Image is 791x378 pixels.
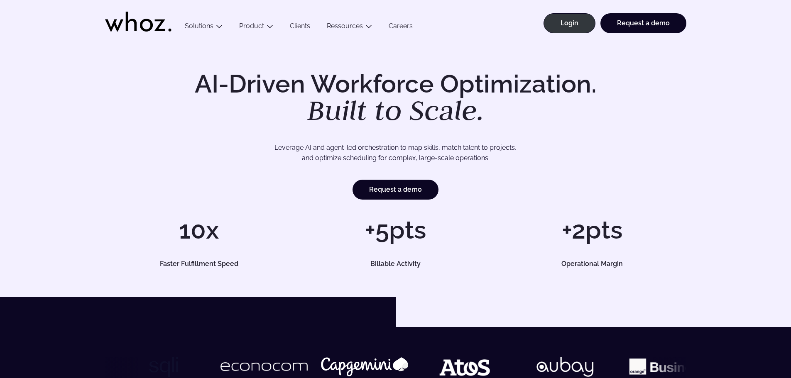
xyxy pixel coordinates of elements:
h1: AI-Driven Workforce Optimization. [183,71,608,124]
h5: Billable Activity [311,261,480,267]
h1: 10x [105,217,293,242]
h5: Operational Margin [507,261,677,267]
button: Ressources [318,22,380,33]
h1: +2pts [498,217,686,242]
h1: +5pts [301,217,490,242]
a: Product [239,22,264,30]
a: Ressources [327,22,363,30]
button: Product [231,22,282,33]
a: Clients [282,22,318,33]
p: Leverage AI and agent-led orchestration to map skills, match talent to projects, and optimize sch... [134,142,657,163]
h5: Faster Fulfillment Speed [114,261,284,267]
button: Solutions [176,22,231,33]
a: Careers [380,22,421,33]
em: Built to Scale. [307,92,484,128]
a: Login [544,13,595,33]
a: Request a demo [353,180,438,200]
a: Request a demo [600,13,686,33]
